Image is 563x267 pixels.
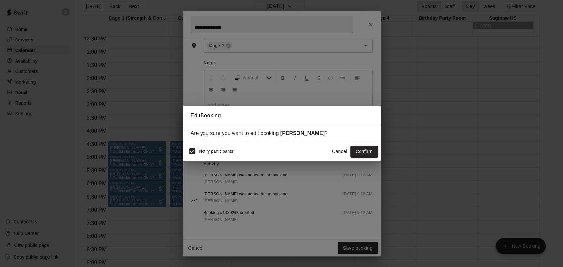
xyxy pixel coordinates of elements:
[350,146,378,158] button: Confirm
[199,149,233,154] span: Notify participants
[191,130,373,136] div: Are you sure you want to edit booking ?
[183,106,381,125] h2: Edit Booking
[329,146,350,158] button: Cancel
[280,130,325,136] strong: [PERSON_NAME]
